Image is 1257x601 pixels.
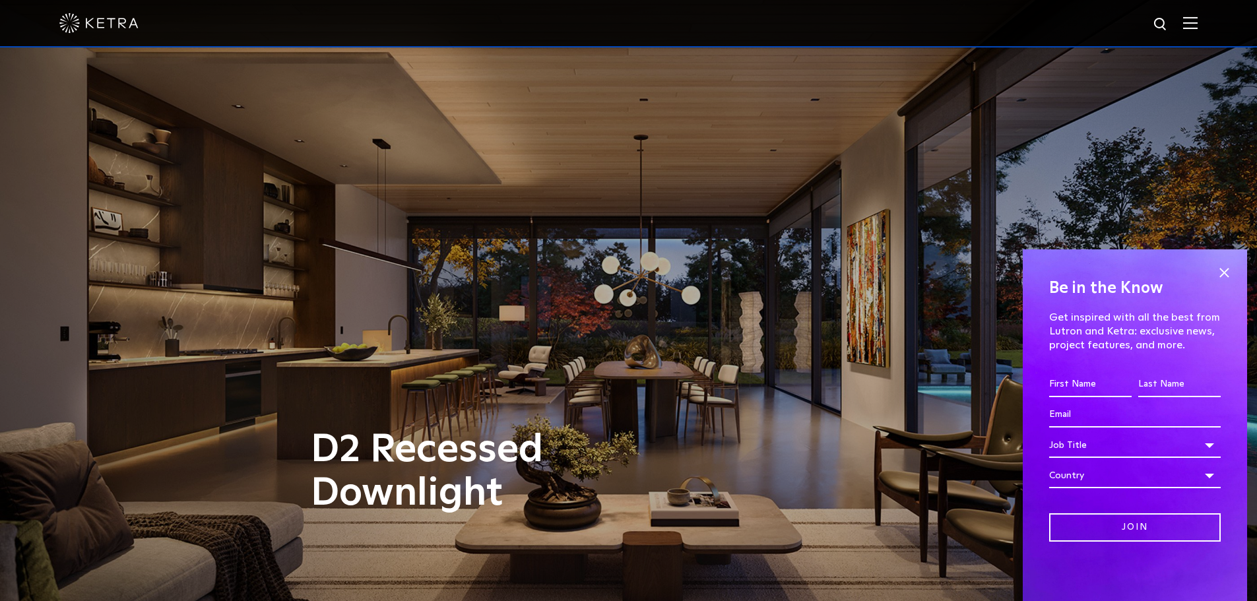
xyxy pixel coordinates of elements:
[1049,311,1221,352] p: Get inspired with all the best from Lutron and Ketra: exclusive news, project features, and more.
[311,428,684,515] h1: D2 Recessed Downlight
[1183,16,1198,29] img: Hamburger%20Nav.svg
[1049,433,1221,458] div: Job Title
[1049,276,1221,301] h4: Be in the Know
[1049,372,1132,397] input: First Name
[1049,513,1221,542] input: Join
[1049,463,1221,488] div: Country
[1049,402,1221,427] input: Email
[59,13,139,33] img: ketra-logo-2019-white
[1138,372,1221,397] input: Last Name
[1153,16,1169,33] img: search icon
